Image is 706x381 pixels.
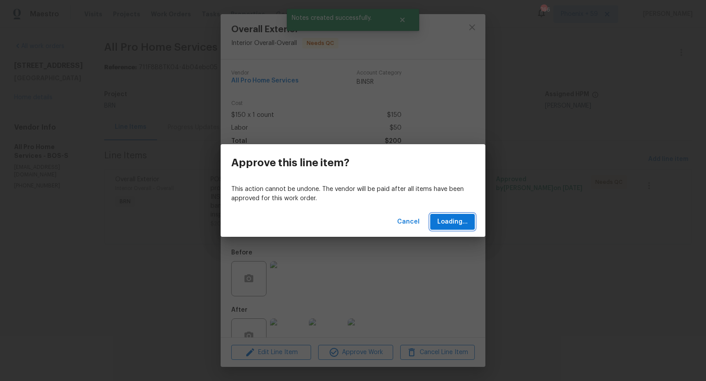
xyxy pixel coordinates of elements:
span: Loading... [437,217,468,228]
span: Cancel [397,217,420,228]
p: This action cannot be undone. The vendor will be paid after all items have been approved for this... [231,185,475,203]
button: Cancel [394,214,423,230]
h3: Approve this line item? [231,157,349,169]
button: Loading... [430,214,475,230]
